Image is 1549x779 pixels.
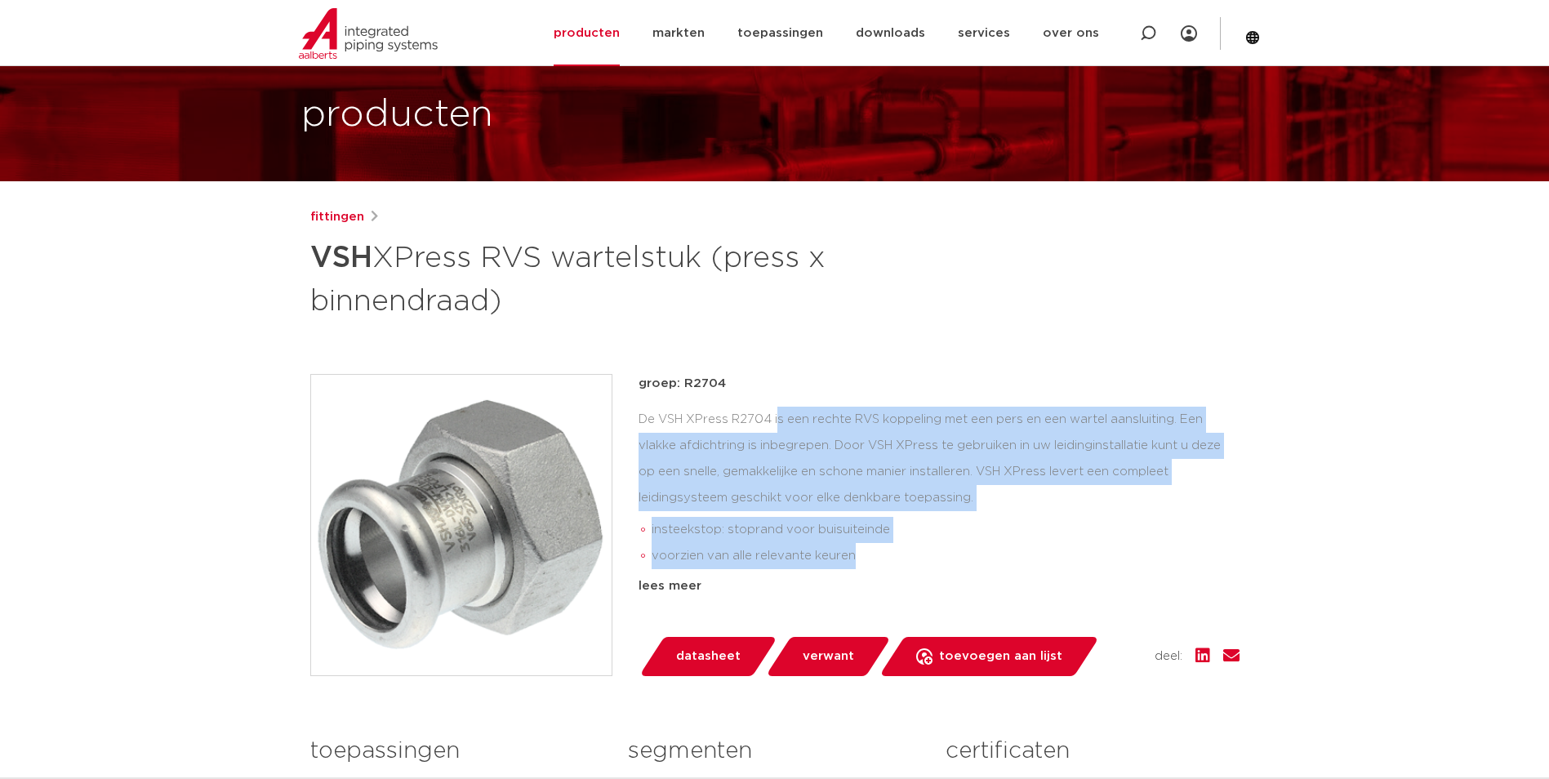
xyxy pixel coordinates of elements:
[301,89,493,141] h1: producten
[310,735,603,768] h3: toepassingen
[946,735,1239,768] h3: certificaten
[311,375,612,675] img: Product Image for VSH XPress RVS wartelstuk (press x binnendraad)
[676,643,741,670] span: datasheet
[1155,647,1182,666] span: deel:
[310,207,364,227] a: fittingen
[652,569,1240,595] li: Leak Before Pressed-functie
[639,637,777,676] a: datasheet
[628,735,921,768] h3: segmenten
[310,234,924,322] h1: XPress RVS wartelstuk (press x binnendraad)
[310,243,372,273] strong: VSH
[639,407,1240,570] div: De VSH XPress R2704 is een rechte RVS koppeling met een pers en een wartel aansluiting. Een vlakk...
[939,643,1062,670] span: toevoegen aan lijst
[652,543,1240,569] li: voorzien van alle relevante keuren
[803,643,854,670] span: verwant
[652,517,1240,543] li: insteekstop: stoprand voor buisuiteinde
[639,576,1240,596] div: lees meer
[765,637,891,676] a: verwant
[639,374,1240,394] p: groep: R2704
